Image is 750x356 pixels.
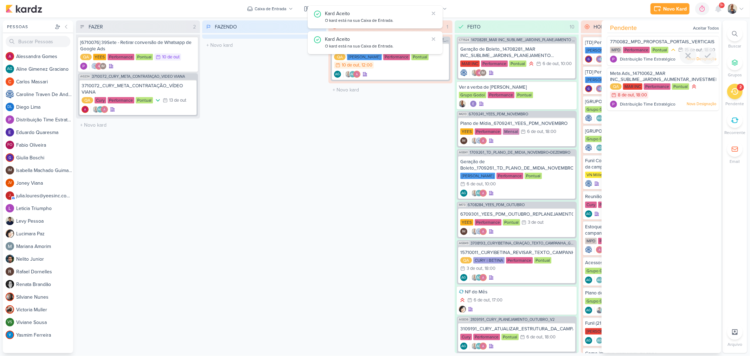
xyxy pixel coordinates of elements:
[585,39,701,46] div: [TD] Perfil de clientes Alto da Lapa
[471,137,478,144] img: Iara Santos
[597,146,602,150] p: AG
[528,220,544,225] div: 3 de out
[458,318,469,322] span: AG836
[349,71,356,78] div: Aline Gimenez Graciano
[95,63,102,70] img: Alessandra Gomes
[585,290,701,296] div: Plano de Mídia que utilizaremos a partir de hoje. 22/04
[670,46,677,53] div: Prioridade Média
[330,85,451,95] input: + Novo kard
[16,65,73,73] div: A l i n e G i m e n e z G r a c i a n o
[9,194,11,198] p: j
[460,128,473,135] div: YEES
[470,241,575,245] span: 3708193_CURY|BETINA_CRIAÇÃO_TEXTO_CAMPANHA_GOOGLE
[460,61,480,67] div: MAR INC
[460,120,573,127] div: Plano de Mídia_6709241_YEES_PDM_NOVEMBRO
[383,54,410,60] div: Performance
[16,268,73,275] div: R a f a e l D o r n e l l e s
[586,279,591,282] p: AG
[585,69,701,75] div: [TD] Perfil do Infinity Brooklin
[97,106,104,113] div: Aline Gimenez Graciano
[496,173,523,179] div: Performance
[471,228,478,235] img: Iara Santos
[597,279,602,282] p: AG
[477,192,481,195] p: AG
[585,144,592,151] img: Caroline Traven De Andrade
[16,281,73,288] div: R e n a t a B r a n d ã o
[470,318,555,322] span: 3109191_CURY_PLANEJAMENTO_OUTUBRO_V2
[6,65,14,73] div: Aline Gimenez Graciano
[596,246,603,253] img: Alessandra Gomes
[623,47,650,53] div: Performance
[475,137,482,144] img: Caroline Traven De Andrade
[585,238,597,244] div: MPD
[98,108,103,112] p: AG
[6,166,14,174] div: Isabella Machado Guimarães
[459,92,486,98] div: Grupo Godoi
[6,331,14,339] img: Yasmim Ferreira
[16,293,73,301] div: S i l v i a n e N u n e s
[325,43,429,50] div: O kard está na sua Caixa de Entrada.
[585,328,620,335] div: [PERSON_NAME]
[585,115,592,122] div: Criador(a): Caroline Traven De Andrade
[6,242,14,250] img: Mariana Amorim
[481,61,508,67] div: Performance
[685,48,702,52] div: 15 de out
[343,71,360,78] div: Colaboradores: Iara Santos, Aline Gimenez Graciano, Alessandra Gomes
[672,83,689,90] div: Pontual
[610,23,637,33] span: Pendente
[596,85,603,92] img: Giulia Boschi
[444,23,451,31] div: 1
[488,92,514,98] div: Performance
[585,172,613,178] div: VN Millenium
[585,144,592,151] div: Criador(a): Caroline Traven De Andrade
[460,326,573,332] div: 3109191_CURY_ATUALIZAR_ESTRUTURA_DA_CAMPANHA_OUTUBRO_V2
[82,83,194,95] div: 3710072_CURY_META_CONTRATAÇÃO_VÍDEO VIANA
[467,266,482,271] div: 3 de out
[6,52,14,61] img: Alessandra Gomes
[16,141,73,149] div: F a b i o O l i v e i r a
[724,129,745,136] p: Recorrente
[16,116,73,123] div: D i s t r i b u i ç ã o T i m e E s t r a t é g i c o
[480,228,487,235] img: Alessandra Gomes
[475,190,482,197] div: Aline Gimenez Graciano
[585,276,592,284] div: Aline Gimenez Graciano
[585,268,613,274] div: Grupo Godoi
[481,71,485,75] p: IM
[325,36,429,43] div: Kard Aceito
[585,307,592,314] div: Criador(a): Aline Gimenez Graciano
[7,67,13,71] p: AG
[585,115,592,122] img: Caroline Traven De Andrade
[585,193,701,200] div: Reunião - Cury & Google
[325,17,429,24] div: O kard está na sua Caixa de Entrada.
[8,181,12,185] p: JV
[8,169,12,172] p: IM
[460,69,467,76] img: Caroline Traven De Andrade
[462,230,466,234] p: IM
[460,219,473,225] div: YEES
[596,307,603,314] img: Levy Pessoa
[6,191,14,200] div: julia.loures@yeesinc.com.br
[353,71,360,78] img: Alessandra Gomes
[6,90,14,98] img: Caroline Traven De Andrade
[82,106,89,113] img: Alessandra Gomes
[16,103,73,111] div: D i e g o L i m a
[585,246,592,253] img: Caroline Traven De Andrade
[82,106,89,113] div: Criador(a): Alessandra Gomes
[620,101,675,107] span: Distribuição Time Estratégico
[585,158,701,170] div: Funil Compradores VN MILLENNIUM para inteligência da campanha
[585,180,592,187] div: Criador(a): Caroline Traven De Andrade
[6,318,14,326] div: Viviane Sousa
[468,203,525,207] span: 6708284_YEES_PDM_OUTUBRO
[162,55,180,59] div: 10 de out
[334,71,341,78] div: Criador(a): Aline Gimenez Graciano
[6,24,53,30] div: Pessoas
[594,144,603,151] div: Colaboradores: Aline Gimenez Graciano
[101,65,105,68] p: IM
[93,54,106,60] div: YEES
[543,62,559,66] div: 6 de out
[610,101,617,108] img: Distribuição Time Estratégico
[471,190,478,197] img: Iara Santos
[6,179,14,187] div: Joney Viana
[475,128,501,135] div: Performance
[490,298,502,303] div: , 17:00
